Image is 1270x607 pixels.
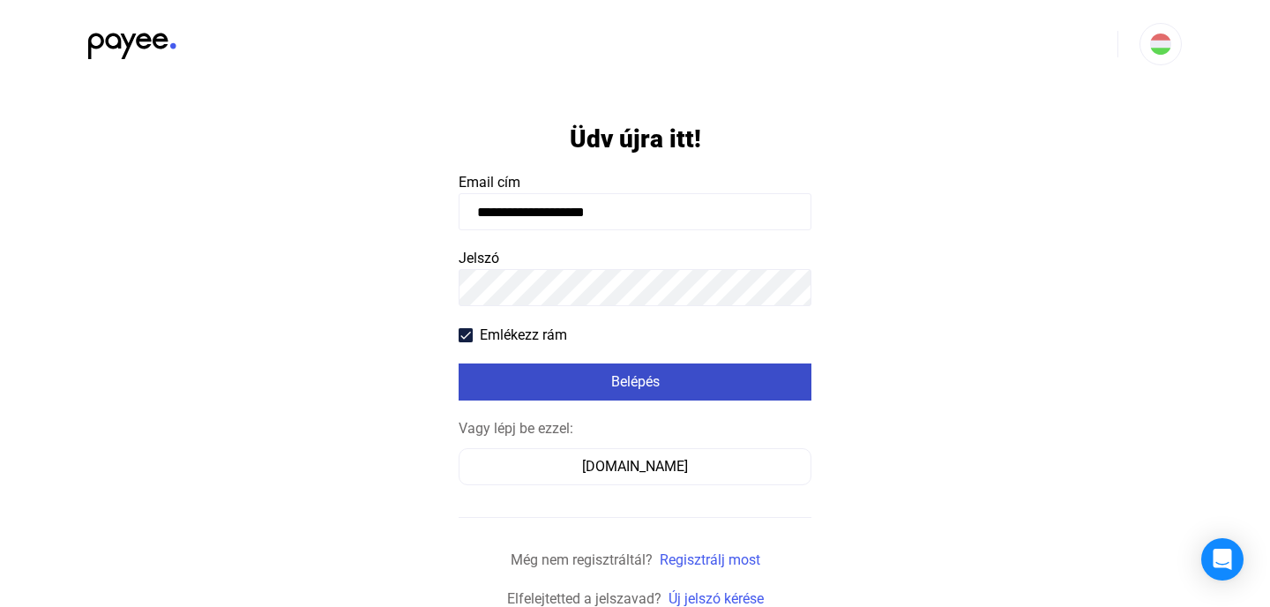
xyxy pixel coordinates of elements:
[570,124,701,154] h1: Üdv újra itt!
[511,551,653,568] span: Még nem regisztráltál?
[88,23,176,59] img: black-payee-blue-dot.svg
[480,325,567,346] span: Emlékezz rám
[465,456,805,477] div: [DOMAIN_NAME]
[464,371,806,393] div: Belépés
[1150,34,1171,55] img: HU
[459,363,811,401] button: Belépés
[459,418,811,439] div: Vagy lépj be ezzel:
[459,458,811,475] a: [DOMAIN_NAME]
[507,590,661,607] span: Elfelejtetted a jelszavad?
[1139,23,1182,65] button: HU
[1201,538,1244,581] div: Open Intercom Messenger
[669,590,764,607] a: Új jelszó kérése
[459,250,499,266] span: Jelszó
[660,551,760,568] a: Regisztrálj most
[459,174,520,191] span: Email cím
[459,448,811,485] button: [DOMAIN_NAME]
